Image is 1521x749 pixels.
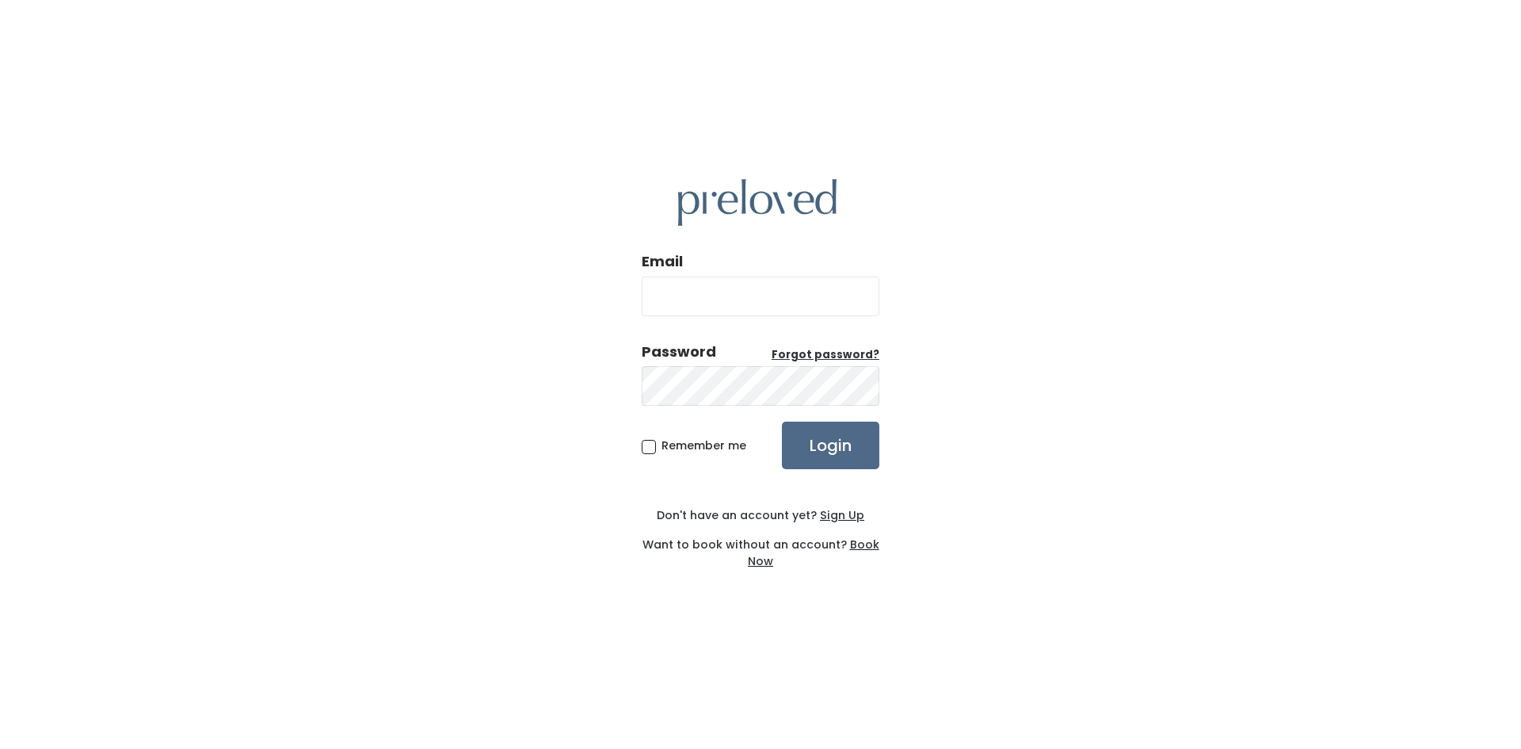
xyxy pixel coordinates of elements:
a: Sign Up [817,507,864,523]
label: Email [642,251,683,272]
img: preloved logo [678,179,837,226]
div: Don't have an account yet? [642,507,879,524]
a: Book Now [748,537,879,569]
u: Forgot password? [772,347,879,362]
div: Password [642,342,716,362]
input: Login [782,422,879,469]
a: Forgot password? [772,347,879,363]
u: Sign Up [820,507,864,523]
div: Want to book without an account? [642,524,879,570]
span: Remember me [661,438,746,453]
